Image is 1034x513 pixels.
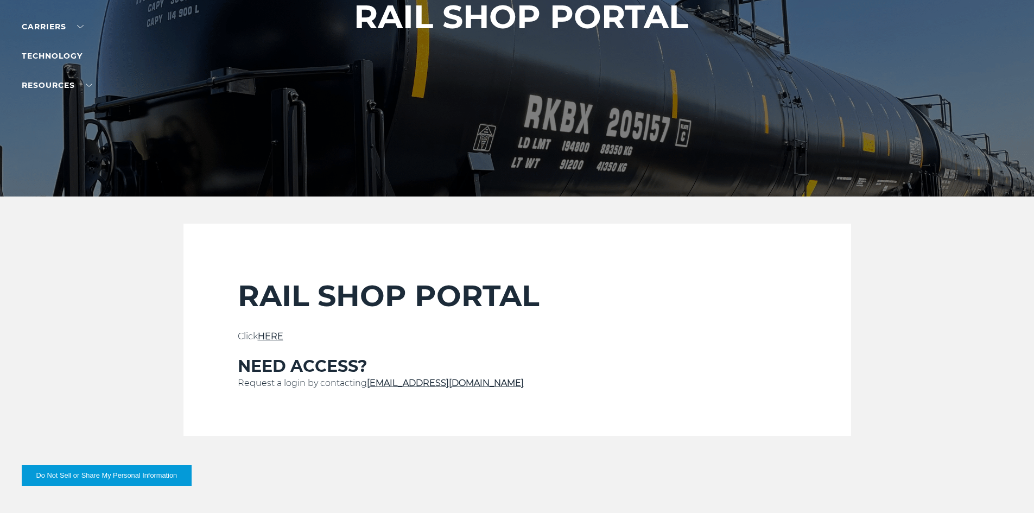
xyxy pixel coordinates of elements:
a: [EMAIL_ADDRESS][DOMAIN_NAME] [367,378,524,388]
a: Technology [22,51,83,61]
a: RESOURCES [22,80,92,90]
p: Click [238,330,797,343]
a: Carriers [22,22,84,31]
h3: NEED ACCESS? [238,356,797,377]
button: Do Not Sell or Share My Personal Information [22,465,192,486]
a: HERE [258,331,283,341]
p: Request a login by contacting [238,377,797,390]
h2: RAIL SHOP PORTAL [238,278,797,314]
